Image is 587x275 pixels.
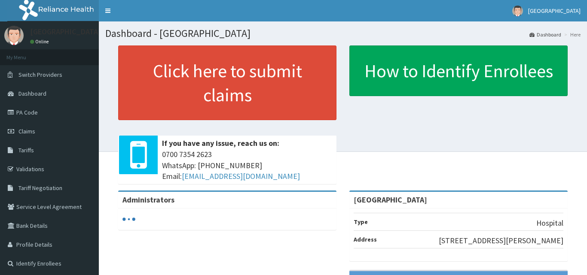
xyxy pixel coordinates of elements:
a: Dashboard [529,31,561,38]
a: [EMAIL_ADDRESS][DOMAIN_NAME] [182,171,300,181]
b: Type [354,218,368,226]
span: Dashboard [18,90,46,97]
li: Here [562,31,581,38]
p: [STREET_ADDRESS][PERSON_NAME] [439,235,563,246]
span: Tariff Negotiation [18,184,62,192]
svg: audio-loading [122,213,135,226]
span: [GEOGRAPHIC_DATA] [528,7,581,15]
span: 0700 7354 2623 WhatsApp: [PHONE_NUMBER] Email: [162,149,332,182]
span: Claims [18,127,35,135]
span: Tariffs [18,146,34,154]
b: Administrators [122,195,174,205]
strong: [GEOGRAPHIC_DATA] [354,195,427,205]
img: User Image [4,26,24,45]
a: Click here to submit claims [118,45,336,120]
h1: Dashboard - [GEOGRAPHIC_DATA] [105,28,581,39]
b: If you have any issue, reach us on: [162,138,279,148]
b: Address [354,236,377,243]
p: Hospital [536,218,563,229]
a: How to Identify Enrollees [349,45,568,96]
p: [GEOGRAPHIC_DATA] [30,28,101,36]
span: Switch Providers [18,71,62,79]
img: User Image [512,6,523,16]
a: Online [30,39,51,45]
